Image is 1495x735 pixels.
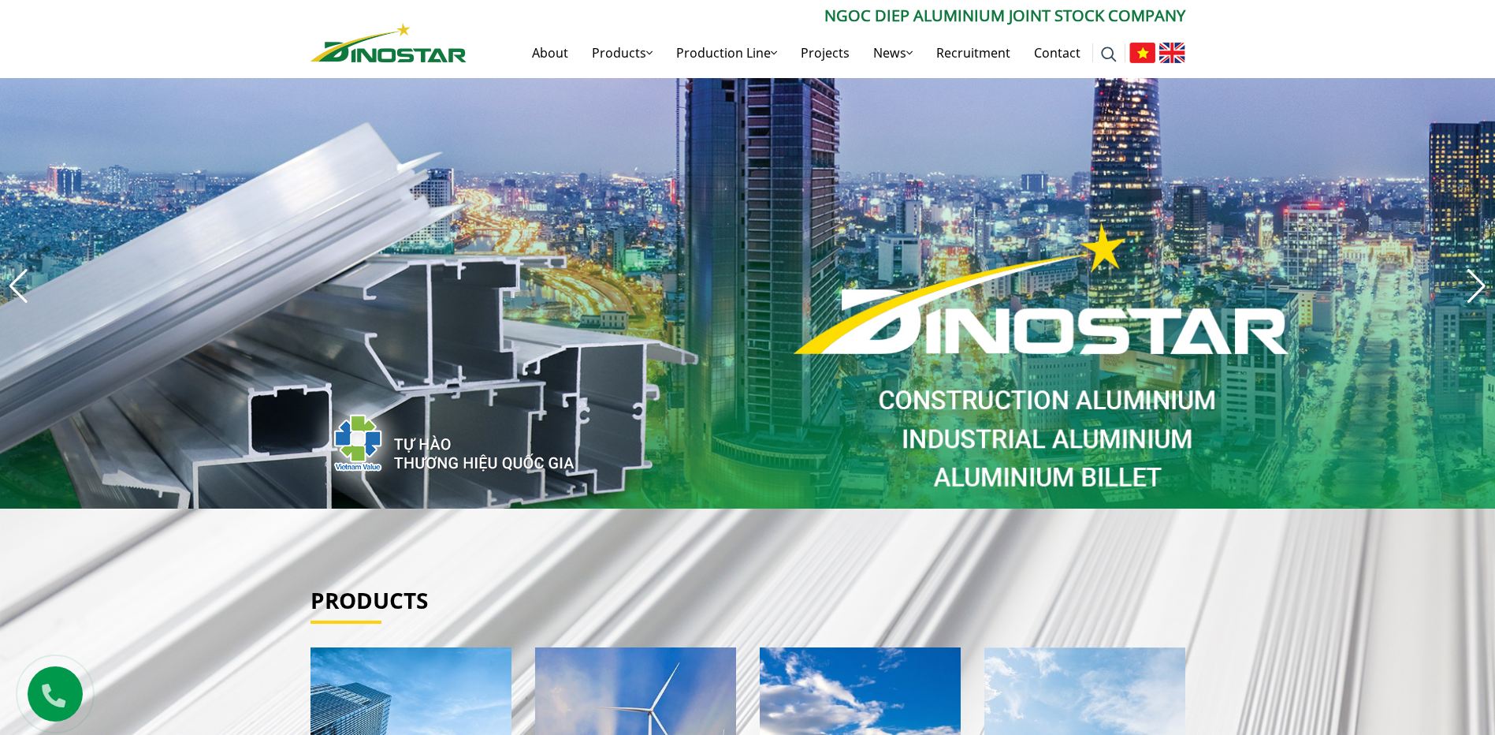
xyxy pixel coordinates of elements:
[311,20,467,62] a: Nhôm Dinostar
[1159,43,1185,63] img: English
[1101,47,1117,62] img: search
[580,28,664,78] a: Products
[520,28,580,78] a: About
[467,4,1185,28] p: Ngoc Diep Aluminium Joint Stock Company
[311,23,467,62] img: Nhôm Dinostar
[311,585,428,615] a: Products
[861,28,924,78] a: News
[1129,43,1155,63] img: Tiếng Việt
[1466,269,1487,304] div: Next slide
[1022,28,1092,78] a: Contact
[789,28,861,78] a: Projects
[664,28,789,78] a: Production Line
[8,269,29,304] div: Previous slide
[924,28,1022,78] a: Recruitment
[287,386,577,493] img: thqg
